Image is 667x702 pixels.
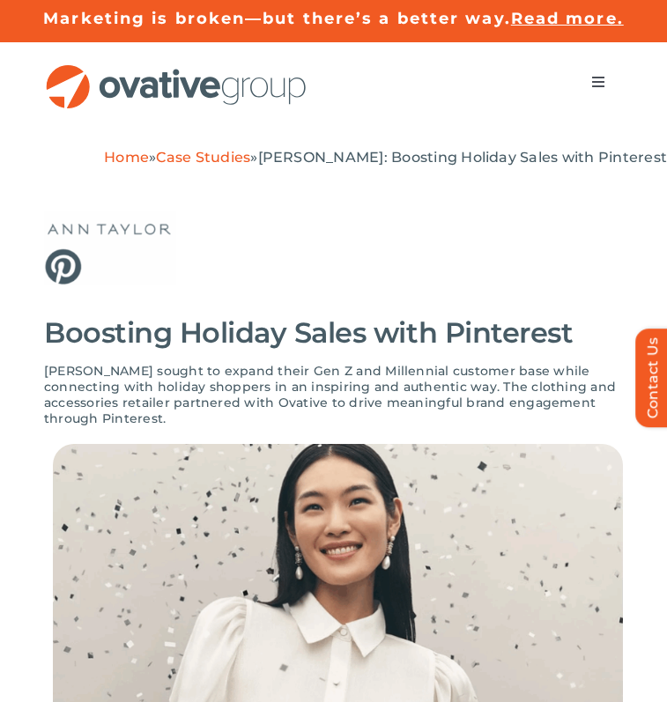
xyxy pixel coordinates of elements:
[44,363,616,426] span: [PERSON_NAME] sought to expand their Gen Z and Millennial customer base while connecting with hol...
[258,149,667,166] span: [PERSON_NAME]: Boosting Holiday Sales with Pinterest
[43,9,511,28] a: Marketing is broken—but there’s a better way.
[104,149,667,166] span: » »
[44,211,176,248] img: Ann Taylor (1)
[44,248,176,286] img: Pinterest
[574,64,623,100] nav: Menu
[44,63,308,79] a: OG_Full_horizontal_RGB
[44,315,573,350] span: Boosting Holiday Sales with Pinterest
[156,149,250,166] a: Case Studies
[104,149,149,166] a: Home
[511,9,624,28] a: Read more.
